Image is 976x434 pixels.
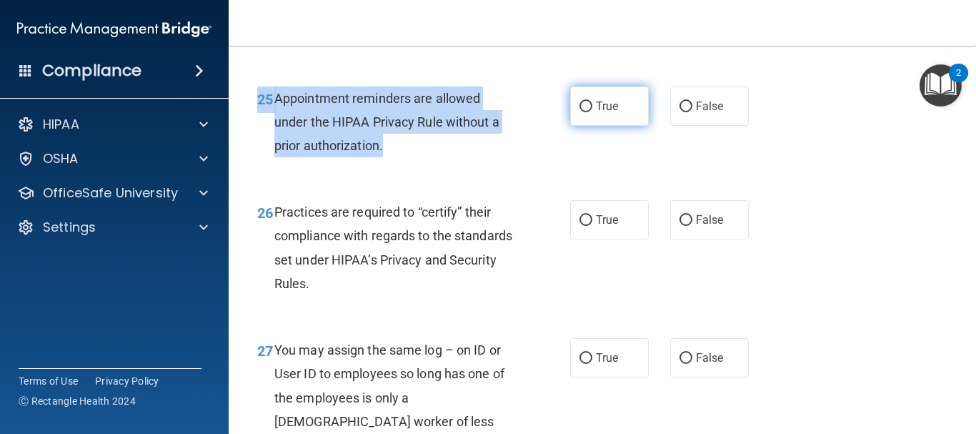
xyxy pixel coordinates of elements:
span: False [696,99,724,113]
a: Settings [17,219,208,236]
span: False [696,213,724,227]
span: 27 [257,342,273,360]
a: Terms of Use [19,374,78,388]
span: 26 [257,204,273,222]
span: Ⓒ Rectangle Health 2024 [19,394,136,408]
input: True [579,215,592,226]
div: 2 [956,73,961,92]
a: HIPAA [17,116,208,133]
p: Settings [43,219,96,236]
button: Open Resource Center, 2 new notifications [920,64,962,107]
span: False [696,351,724,365]
img: PMB logo [17,15,211,44]
a: Privacy Policy [95,374,159,388]
input: True [579,102,592,112]
span: 25 [257,91,273,108]
input: True [579,353,592,364]
p: OSHA [43,150,79,167]
a: OSHA [17,150,208,167]
h4: Compliance [42,61,141,81]
span: True [596,99,618,113]
span: True [596,351,618,365]
p: OfficeSafe University [43,184,178,202]
span: Practices are required to “certify” their compliance with regards to the standards set under HIPA... [274,204,512,291]
span: True [596,213,618,227]
input: False [679,215,692,226]
input: False [679,353,692,364]
input: False [679,102,692,112]
span: Appointment reminders are allowed under the HIPAA Privacy Rule without a prior authorization. [274,91,499,153]
a: OfficeSafe University [17,184,208,202]
p: HIPAA [43,116,79,133]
